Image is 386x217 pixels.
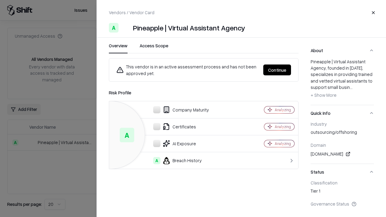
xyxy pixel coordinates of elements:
div: Pineapple | Virtual Assistant Agency [133,23,245,33]
button: Access Scope [140,42,168,53]
div: This vendor is in an active assessment process and has not been approved yet. [116,63,258,77]
button: Overview [109,42,128,53]
span: + Show More [311,92,337,98]
button: Status [311,164,374,180]
button: Continue [263,64,291,75]
div: Analyzing [275,141,291,146]
div: Analyzing [275,107,291,112]
div: Governance Status [311,201,374,206]
div: Certificates [114,123,243,130]
div: Classification [311,180,374,185]
div: A [120,128,134,142]
img: Pineapple | Virtual Assistant Agency [121,23,131,33]
div: outsourcing/offshoring [311,129,374,137]
div: Domain [311,142,374,148]
div: [DOMAIN_NAME] [311,150,374,158]
div: Pineapple | Virtual Assistant Agency, founded in [DATE], specializes in providing trained and vet... [311,58,374,100]
div: Quick Info [311,121,374,164]
div: Analyzing [275,124,291,129]
button: About [311,42,374,58]
div: About [311,58,374,105]
div: Industry [311,121,374,127]
div: A [153,157,160,164]
p: Vendors / Vendor Card [109,9,154,16]
div: AI Exposure [114,140,243,147]
div: Breach History [114,157,243,164]
div: Tier 1 [311,188,374,196]
div: A [109,23,119,33]
div: Company Maturity [114,106,243,113]
span: ... [350,84,353,90]
button: + Show More [311,90,337,100]
div: Risk Profile [109,89,299,96]
button: Quick Info [311,105,374,121]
